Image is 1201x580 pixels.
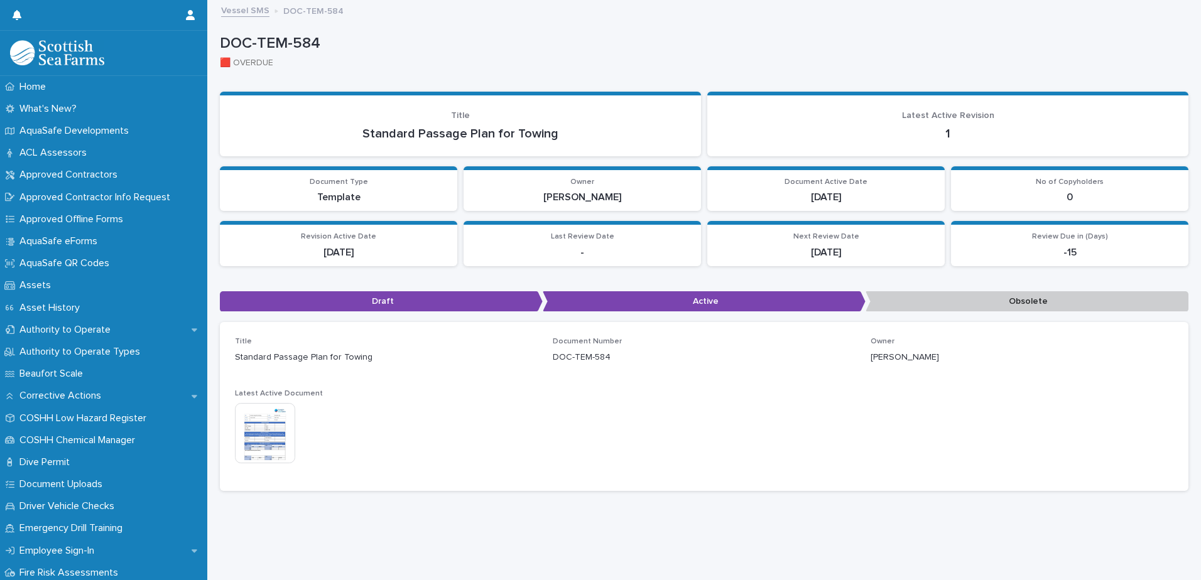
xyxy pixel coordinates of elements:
p: Assets [14,279,61,291]
p: Template [227,191,450,203]
p: Beaufort Scale [14,368,93,380]
p: [DATE] [227,247,450,259]
p: Home [14,81,56,93]
p: Active [543,291,866,312]
span: Next Review Date [793,233,859,240]
p: 0 [959,191,1181,203]
span: Document Type [310,178,368,186]
p: ACL Assessors [14,147,97,159]
span: Latest Active Document [235,390,323,397]
p: Asset History [14,302,90,314]
p: Obsolete [866,291,1188,312]
span: No of Copyholders [1036,178,1104,186]
p: - [471,247,693,259]
p: DOC-TEM-584 [283,3,344,17]
p: Authority to Operate [14,324,121,336]
span: Last Review Date [551,233,614,240]
p: COSHH Chemical Manager [14,434,145,446]
span: Owner [570,178,594,186]
p: Approved Contractors [14,169,128,181]
p: AquaSafe eForms [14,235,107,247]
p: 1 [722,126,1173,141]
p: 🟥 OVERDUE [220,58,1178,68]
p: [PERSON_NAME] [871,351,1173,364]
p: Driver Vehicle Checks [14,500,124,512]
p: [DATE] [715,247,937,259]
span: Document Active Date [785,178,867,186]
p: Standard Passage Plan for Towing [235,126,686,141]
p: Approved Contractor Info Request [14,191,180,203]
span: Title [235,338,252,345]
img: bPIBxiqnSb2ggTQWdOVV [10,40,104,65]
span: Document Number [553,338,622,345]
p: What's New? [14,103,87,115]
p: AquaSafe QR Codes [14,257,119,269]
p: Draft [220,291,543,312]
p: AquaSafe Developments [14,125,139,137]
p: Employee Sign-In [14,545,104,557]
p: Standard Passage Plan for Towing [235,351,538,364]
p: COSHH Low Hazard Register [14,412,156,424]
span: Review Due in (Days) [1032,233,1108,240]
span: Title [451,111,470,120]
span: Owner [871,338,894,345]
p: Fire Risk Assessments [14,567,128,579]
p: DOC-TEM-584 [220,35,1183,53]
p: [DATE] [715,191,937,203]
span: Revision Active Date [301,233,376,240]
p: Emergency Drill Training [14,522,133,534]
p: Document Uploads [14,478,112,490]
p: Corrective Actions [14,390,111,402]
p: Dive Permit [14,456,80,468]
a: Vessel SMS [221,3,269,17]
p: -15 [959,247,1181,259]
p: DOC-TEM-584 [553,351,856,364]
p: [PERSON_NAME] [471,191,693,203]
p: Approved Offline Forms [14,213,133,225]
p: Authority to Operate Types [14,346,150,358]
span: Latest Active Revision [902,111,994,120]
